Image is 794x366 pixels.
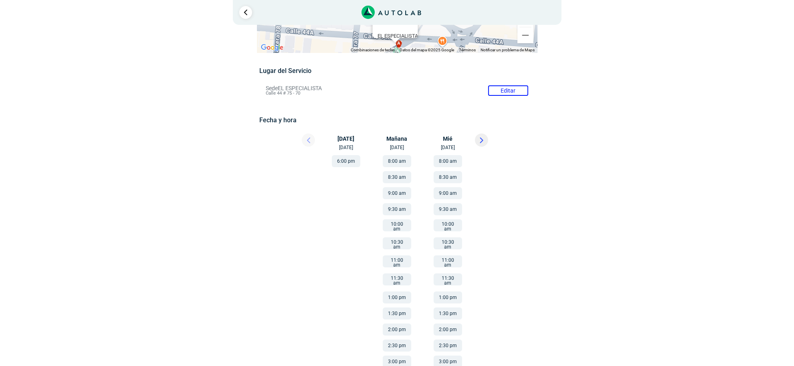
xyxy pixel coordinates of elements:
[383,307,411,319] button: 1:30 pm
[259,42,285,53] img: Google
[434,324,462,336] button: 2:00 pm
[434,255,462,267] button: 11:00 am
[351,47,395,53] button: Combinaciones de teclas
[383,219,411,231] button: 10:00 am
[332,155,360,167] button: 6:00 pm
[434,237,462,249] button: 10:30 am
[397,40,400,47] span: a
[383,155,411,167] button: 8:00 am
[434,171,462,183] button: 8:30 am
[434,307,462,319] button: 1:30 pm
[383,324,411,336] button: 2:00 pm
[259,116,535,124] h5: Fecha y hora
[481,48,535,52] a: Notificar un problema de Maps
[400,12,419,31] button: Cerrar
[434,273,462,285] button: 11:30 am
[259,42,285,53] a: Abre esta zona en Google Maps (se abre en una nueva ventana)
[377,33,418,39] b: EL ESPECIALISTA
[362,8,421,16] a: Link al sitio de autolab
[434,203,462,215] button: 9:30 am
[259,67,535,75] h5: Lugar del Servicio
[383,255,411,267] button: 11:00 am
[383,340,411,352] button: 2:30 pm
[434,340,462,352] button: 2:30 pm
[383,187,411,199] button: 9:00 am
[383,273,411,285] button: 11:30 am
[239,6,252,19] a: Ir al paso anterior
[383,237,411,249] button: 10:30 am
[434,187,462,199] button: 9:00 am
[434,155,462,167] button: 8:00 am
[383,171,411,183] button: 8:30 am
[383,291,411,303] button: 1:00 pm
[383,203,411,215] button: 9:30 am
[434,291,462,303] button: 1:00 pm
[377,33,418,45] div: Calle 44 # 75 - 70
[459,48,476,52] a: Términos (se abre en una nueva pestaña)
[434,219,462,231] button: 10:00 am
[517,27,533,43] button: Reducir
[400,48,455,52] span: Datos del mapa ©2025 Google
